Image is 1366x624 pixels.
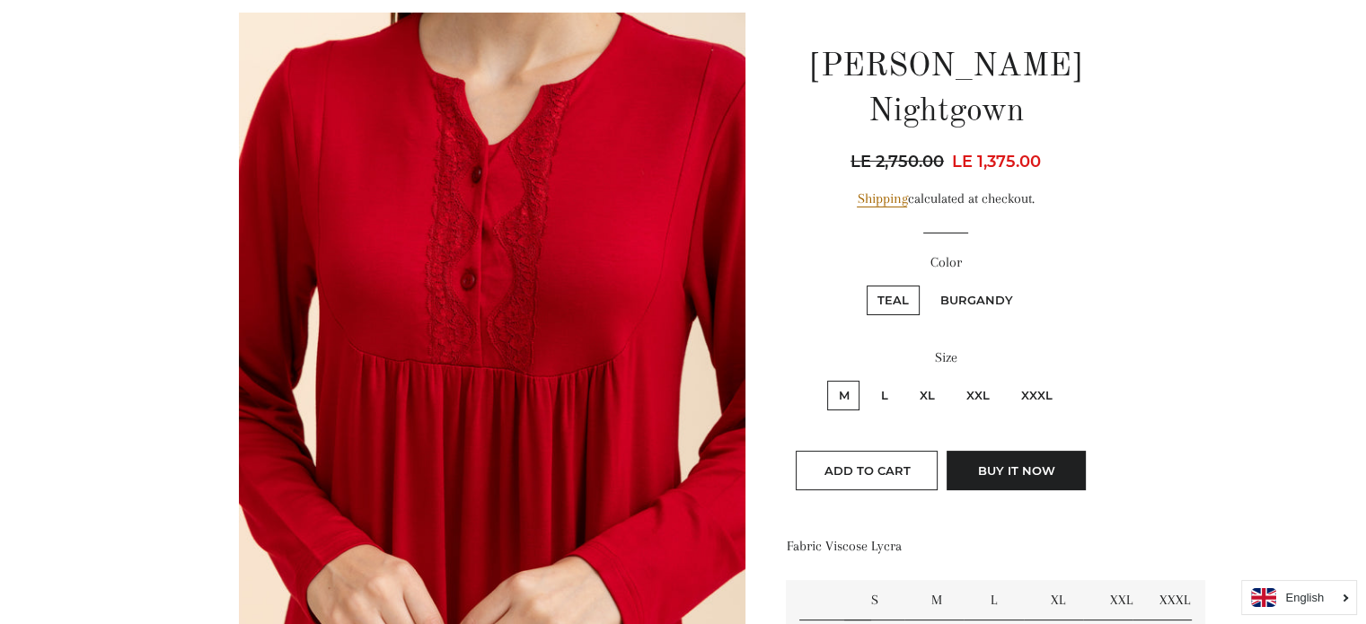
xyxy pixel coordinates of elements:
[850,149,948,174] span: LE 2,750.00
[955,381,1000,410] label: XXL
[867,286,920,315] label: Teal
[869,381,898,410] label: L
[786,251,1105,274] label: Color
[858,580,917,620] td: S
[1009,381,1062,410] label: XXXL
[1146,580,1206,620] td: XXXL
[1097,580,1146,620] td: XXL
[918,580,977,620] td: M
[952,152,1041,171] span: LE 1,375.00
[786,535,1105,558] p: Fabric Viscose Lycra
[786,45,1105,136] h1: [PERSON_NAME] Nightgown
[947,451,1086,490] button: Buy it now
[796,451,938,490] button: Add to Cart
[786,188,1105,210] div: calculated at checkout.
[908,381,945,410] label: XL
[1285,592,1324,603] i: English
[824,463,910,478] span: Add to Cart
[857,190,907,207] a: Shipping
[786,347,1105,369] label: Size
[1037,580,1097,620] td: XL
[977,580,1036,620] td: L
[827,381,859,410] label: M
[1251,588,1347,607] a: English
[930,286,1024,315] label: Burgandy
